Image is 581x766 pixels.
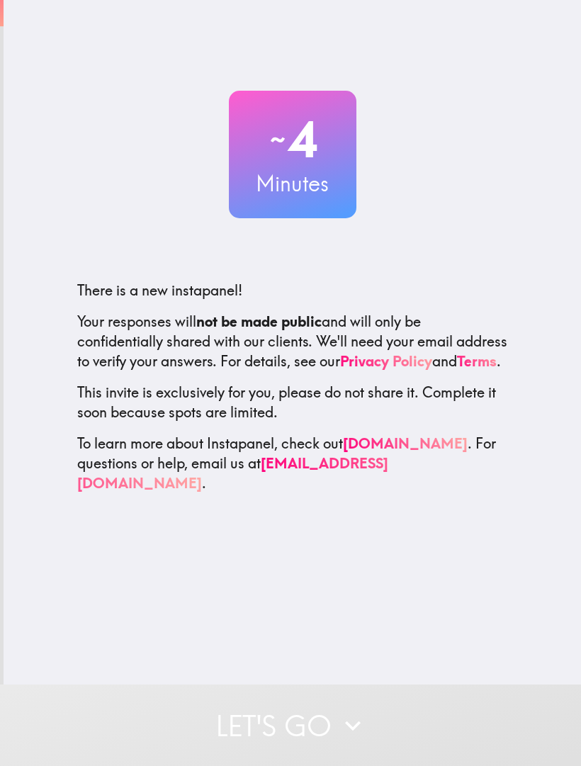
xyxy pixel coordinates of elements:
span: ~ [268,118,288,161]
p: Your responses will and will only be confidentially shared with our clients. We'll need your emai... [77,312,508,371]
h3: Minutes [229,169,356,198]
h2: 4 [229,111,356,169]
p: To learn more about Instapanel, check out . For questions or help, email us at . [77,434,508,493]
a: [DOMAIN_NAME] [343,434,468,452]
p: This invite is exclusively for you, please do not share it. Complete it soon because spots are li... [77,383,508,422]
a: Terms [457,352,497,370]
span: There is a new instapanel! [77,281,242,299]
a: Privacy Policy [340,352,432,370]
b: not be made public [196,312,322,330]
a: [EMAIL_ADDRESS][DOMAIN_NAME] [77,454,388,492]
